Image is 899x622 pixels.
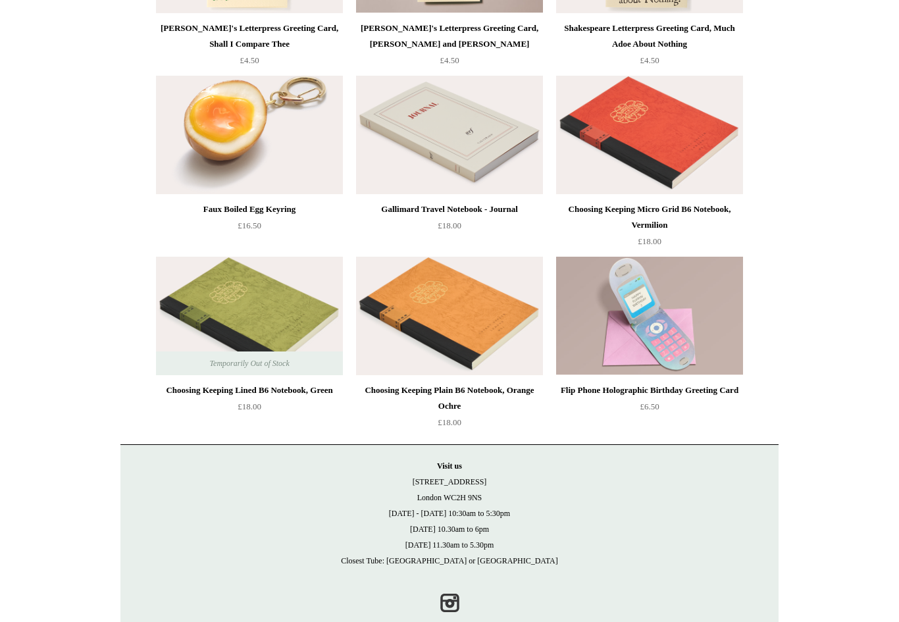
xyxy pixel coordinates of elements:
img: Faux Boiled Egg Keyring [156,76,343,194]
img: Choosing Keeping Micro Grid B6 Notebook, Vermilion [556,76,743,194]
span: £4.50 [240,55,259,65]
div: Choosing Keeping Lined B6 Notebook, Green [159,382,340,398]
a: Faux Boiled Egg Keyring Faux Boiled Egg Keyring [156,76,343,194]
div: Shakespeare Letterpress Greeting Card, Much Adoe About Nothing [559,20,740,52]
div: [PERSON_NAME]'s Letterpress Greeting Card, [PERSON_NAME] and [PERSON_NAME] [359,20,540,52]
a: Choosing Keeping Plain B6 Notebook, Orange Ochre Choosing Keeping Plain B6 Notebook, Orange Ochre [356,257,543,375]
a: Choosing Keeping Micro Grid B6 Notebook, Vermilion £18.00 [556,201,743,255]
a: Faux Boiled Egg Keyring £16.50 [156,201,343,255]
a: Choosing Keeping Lined B6 Notebook, Green £18.00 [156,382,343,436]
a: Instagram [435,588,464,617]
span: £18.00 [438,220,461,230]
span: £18.00 [238,402,261,411]
img: Flip Phone Holographic Birthday Greeting Card [556,257,743,375]
span: £18.00 [438,417,461,427]
div: Flip Phone Holographic Birthday Greeting Card [559,382,740,398]
span: Temporarily Out of Stock [196,351,302,375]
a: Gallimard Travel Notebook - Journal Gallimard Travel Notebook - Journal [356,76,543,194]
a: Flip Phone Holographic Birthday Greeting Card Flip Phone Holographic Birthday Greeting Card [556,257,743,375]
div: Gallimard Travel Notebook - Journal [359,201,540,217]
div: Faux Boiled Egg Keyring [159,201,340,217]
a: Gallimard Travel Notebook - Journal £18.00 [356,201,543,255]
a: Choosing Keeping Plain B6 Notebook, Orange Ochre £18.00 [356,382,543,436]
span: £6.50 [640,402,659,411]
span: £18.00 [638,236,661,246]
div: [PERSON_NAME]'s Letterpress Greeting Card, Shall I Compare Thee [159,20,340,52]
div: Choosing Keeping Plain B6 Notebook, Orange Ochre [359,382,540,414]
span: £16.50 [238,220,261,230]
div: Choosing Keeping Micro Grid B6 Notebook, Vermilion [559,201,740,233]
img: Gallimard Travel Notebook - Journal [356,76,543,194]
strong: Visit us [437,461,462,471]
span: £4.50 [640,55,659,65]
a: Flip Phone Holographic Birthday Greeting Card £6.50 [556,382,743,436]
a: Choosing Keeping Micro Grid B6 Notebook, Vermilion Choosing Keeping Micro Grid B6 Notebook, Vermi... [556,76,743,194]
img: Choosing Keeping Lined B6 Notebook, Green [156,257,343,375]
a: Shakespeare Letterpress Greeting Card, Much Adoe About Nothing £4.50 [556,20,743,74]
a: Choosing Keeping Lined B6 Notebook, Green Choosing Keeping Lined B6 Notebook, Green Temporarily O... [156,257,343,375]
span: £4.50 [440,55,459,65]
a: [PERSON_NAME]'s Letterpress Greeting Card, [PERSON_NAME] and [PERSON_NAME] £4.50 [356,20,543,74]
a: [PERSON_NAME]'s Letterpress Greeting Card, Shall I Compare Thee £4.50 [156,20,343,74]
p: [STREET_ADDRESS] London WC2H 9NS [DATE] - [DATE] 10:30am to 5:30pm [DATE] 10.30am to 6pm [DATE] 1... [134,458,765,569]
img: Choosing Keeping Plain B6 Notebook, Orange Ochre [356,257,543,375]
